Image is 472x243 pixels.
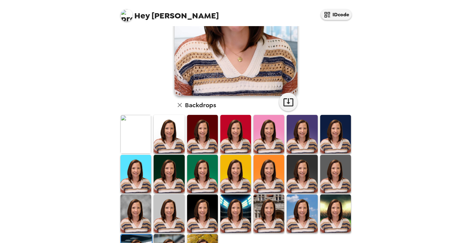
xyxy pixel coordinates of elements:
[134,10,150,21] span: Hey
[120,115,151,153] img: Original
[120,6,219,20] span: [PERSON_NAME]
[185,100,216,110] h6: Backdrops
[120,9,133,22] img: profile pic
[321,9,352,20] button: IDcode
